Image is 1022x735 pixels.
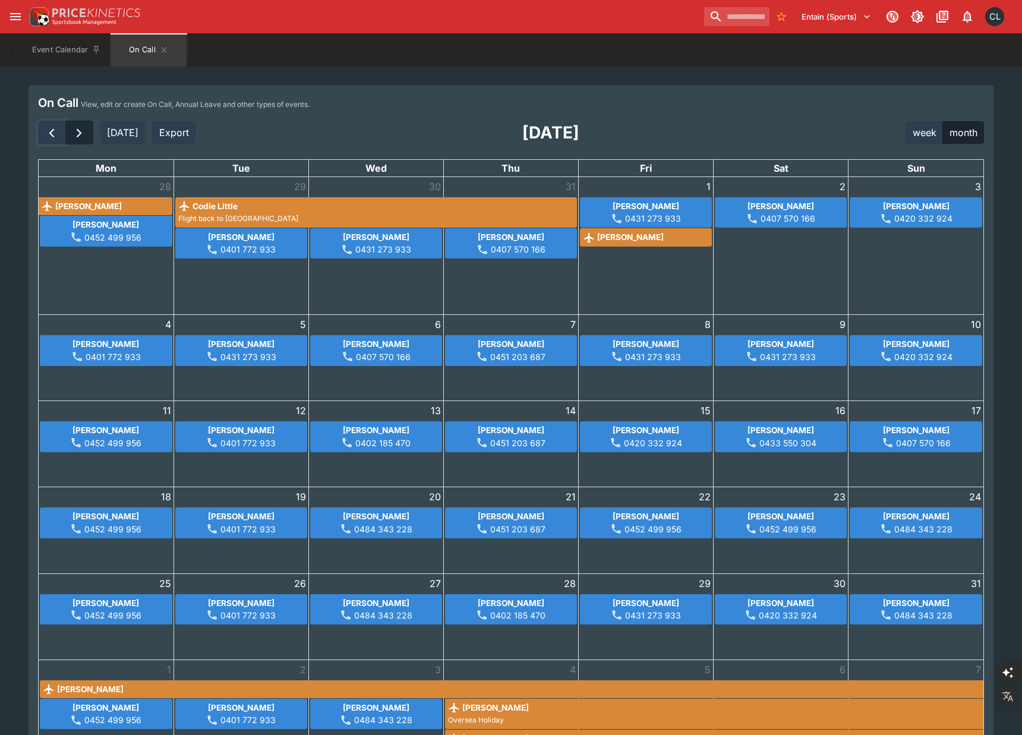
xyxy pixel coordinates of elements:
[715,198,846,227] div: Micheal Lee on call 0407 570 166
[176,699,307,728] div: Tyler Yang on call 0401 772 933
[174,401,308,487] td: August 12, 2025
[72,339,139,349] b: [PERSON_NAME]
[160,401,174,420] a: August 11, 2025
[308,177,443,315] td: July 30, 2025
[462,702,529,714] b: [PERSON_NAME]
[490,437,545,449] p: 0451 203 687
[354,523,412,535] p: 0484 343 228
[174,487,308,573] td: August 19, 2025
[499,160,522,176] a: Thursday
[969,315,983,334] a: August 10, 2025
[638,160,654,176] a: Friday
[597,231,664,243] b: [PERSON_NAME]
[714,315,848,401] td: August 9, 2025
[563,487,578,506] a: August 21, 2025
[84,609,141,622] p: 0452 499 956
[40,595,172,624] div: Wyman Chen on call 0452 499 956
[84,437,141,449] p: 0452 499 956
[208,703,275,712] b: [PERSON_NAME]
[220,243,276,255] p: 0401 772 933
[174,315,308,401] td: August 5, 2025
[343,598,409,608] b: [PERSON_NAME]
[40,422,172,451] div: Wyman Chen on call 0452 499 956
[208,339,275,349] b: [PERSON_NAME]
[704,7,769,26] input: search
[973,660,983,679] a: September 7, 2025
[562,574,578,593] a: August 28, 2025
[747,598,814,608] b: [PERSON_NAME]
[563,177,578,196] a: July 31, 2025
[25,33,108,67] button: Event Calendar
[72,425,139,435] b: [PERSON_NAME]
[446,699,983,728] div: Tyler Yang on leave until 2025-10-14
[343,703,409,712] b: [PERSON_NAME]
[311,508,441,537] div: Mitch Carter on call 0484 343 228
[568,315,578,334] a: August 7, 2025
[40,216,172,245] div: Wyman Chen on call 0452 499 956
[443,177,578,315] td: July 31, 2025
[298,660,308,679] a: September 2, 2025
[714,401,848,487] td: August 16, 2025
[715,422,846,451] div: Chad Liu on call 0433 550 304
[208,598,275,608] b: [PERSON_NAME]
[831,574,848,593] a: August 30, 2025
[343,425,409,435] b: [PERSON_NAME]
[957,6,978,27] button: Notifications
[72,512,139,521] b: [PERSON_NAME]
[176,198,576,227] div: Codie Little on leave until 2025-08-01
[883,339,950,349] b: [PERSON_NAME]
[704,177,713,196] a: August 1, 2025
[837,660,848,679] a: September 6, 2025
[624,437,682,449] p: 0420 332 924
[848,315,983,401] td: August 10, 2025
[613,339,679,349] b: [PERSON_NAME]
[894,212,952,225] p: 0420 332 924
[625,212,681,225] p: 0431 273 933
[111,33,187,67] button: On Call
[478,232,544,242] b: [PERSON_NAME]
[40,508,172,537] div: Wyman Chen on call 0452 499 956
[714,487,848,573] td: August 23, 2025
[427,574,443,593] a: August 27, 2025
[907,6,928,27] button: Toggle light/dark mode
[759,437,816,449] p: 0433 550 304
[308,315,443,401] td: August 6, 2025
[292,574,308,593] a: August 26, 2025
[702,660,713,679] a: September 5, 2025
[579,177,714,315] td: August 1, 2025
[178,214,298,223] span: Flight back to [GEOGRAPHIC_DATA]
[86,351,141,363] p: 0401 772 933
[446,422,576,451] div: Jiahao Hao on call 0451 203 687
[40,681,983,698] div: Richard Costa on leave until 2025-09-29
[715,336,846,365] div: Josh Drayton on call 0431 273 933
[294,487,308,506] a: August 19, 2025
[613,201,679,211] b: [PERSON_NAME]
[72,220,139,229] b: [PERSON_NAME]
[579,487,714,573] td: August 22, 2025
[311,699,441,728] div: Mitch Carter on call 0484 343 228
[176,229,307,258] div: Tyler Yang on call 0401 772 933
[714,573,848,660] td: August 30, 2025
[760,351,816,363] p: 0431 273 933
[443,401,578,487] td: August 14, 2025
[625,351,681,363] p: 0431 273 933
[39,177,174,315] td: July 28, 2025
[581,422,711,451] div: Tofayel on call 0420 332 924
[896,437,951,449] p: 0407 570 166
[427,177,443,196] a: July 30, 2025
[446,508,576,537] div: Jiahao Hao on call 0451 203 687
[942,121,984,144] button: month
[772,7,791,26] button: No Bookmarks
[55,200,122,212] b: [PERSON_NAME]
[220,523,276,535] p: 0401 772 933
[490,609,545,622] p: 0402 185 470
[220,437,276,449] p: 0401 772 933
[883,598,950,608] b: [PERSON_NAME]
[84,231,141,244] p: 0452 499 956
[625,609,681,622] p: 0431 273 933
[427,487,443,506] a: August 20, 2025
[850,336,982,365] div: Tofayel on call 0420 332 924
[894,523,952,535] p: 0484 343 228
[579,401,714,487] td: August 15, 2025
[747,201,814,211] b: [PERSON_NAME]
